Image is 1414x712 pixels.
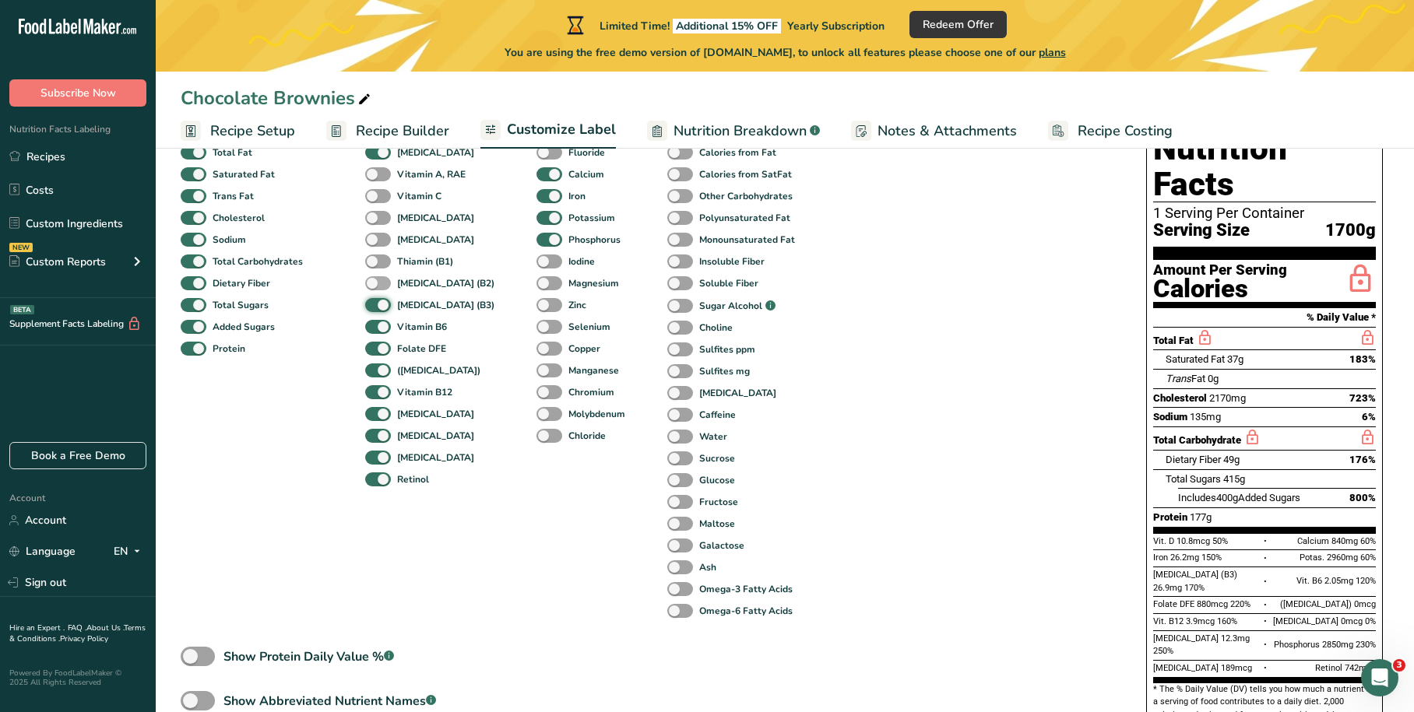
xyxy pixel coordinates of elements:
[397,189,441,203] b: Vitamin C
[1153,263,1287,278] div: Amount Per Serving
[1039,45,1066,60] span: plans
[326,114,449,149] a: Recipe Builder
[1153,536,1174,546] span: Vit. D
[213,254,303,268] b: Total Carbohydrates
[1349,392,1376,404] span: 723%
[1223,473,1245,485] span: 415g
[1349,492,1376,503] span: 800%
[181,84,374,112] div: Chocolate Brownies
[851,114,1017,149] a: Notes & Attachments
[699,167,792,181] b: Calories from SatFat
[213,233,246,247] b: Sodium
[356,121,449,142] span: Recipe Builder
[68,623,86,633] a: FAQ .
[1362,411,1376,423] span: 6%
[699,233,795,247] b: Monounsaturated Fat
[213,298,269,312] b: Total Sugars
[674,121,807,142] span: Nutrition Breakdown
[1166,454,1221,465] span: Dietary Fiber
[1361,659,1398,696] iframe: Intercom live chat
[1184,583,1205,593] span: 170%
[397,146,474,160] b: [MEDICAL_DATA]
[397,407,474,421] b: [MEDICAL_DATA]
[1166,373,1205,384] span: Fat
[1153,434,1241,446] span: Total Carbohydrate
[1354,599,1376,609] span: 0mcg
[210,121,295,142] span: Recipe Setup
[1322,640,1353,650] span: 2850mg
[673,19,781,33] span: Additional 15% OFF
[9,623,146,644] a: Terms & Conditions .
[1349,454,1376,465] span: 176%
[1153,278,1287,300] div: Calories
[568,363,619,377] b: Manganese
[1221,633,1250,644] span: 12.3mg
[1217,616,1237,626] span: 160%
[568,189,586,203] b: Iron
[223,647,394,666] div: Show Protein Daily Value %
[397,429,474,443] b: [MEDICAL_DATA]
[787,19,885,33] span: Yearly Subscription
[9,442,146,469] a: Book a Free Demo
[699,538,744,552] b: Galactose
[1153,308,1376,327] section: % Daily Value *
[923,16,994,33] span: Redeem Offer
[568,254,595,268] b: Iodine
[1197,599,1228,609] span: 880mcg
[878,121,1017,142] span: Notes & Attachments
[647,114,820,149] a: Nutrition Breakdown
[1315,663,1342,673] span: Retinol
[699,517,735,531] b: Maltose
[699,276,758,290] b: Soluble Fiber
[1153,335,1194,346] span: Total Fat
[1280,599,1352,609] span: ([MEDICAL_DATA])
[1223,454,1240,465] span: 49g
[699,582,793,596] b: Omega-3 Fatty Acids
[1360,536,1376,546] span: 60%
[699,430,727,444] b: Water
[568,429,606,443] b: Chloride
[568,146,605,160] b: Fluoride
[568,167,604,181] b: Calcium
[1345,663,1376,673] span: 742mcg
[1177,536,1210,546] span: 10.8mcg
[9,538,76,565] a: Language
[507,119,616,140] span: Customize Label
[1209,392,1246,404] span: 2170mg
[699,299,762,313] b: Sugar Alcohol
[181,114,295,149] a: Recipe Setup
[1393,659,1405,672] span: 3
[397,298,494,312] b: [MEDICAL_DATA] (B3)
[699,408,736,422] b: Caffeine
[568,342,600,356] b: Copper
[1190,411,1221,423] span: 135mg
[699,146,776,160] b: Calories from Fat
[1153,663,1219,673] span: [MEDICAL_DATA]
[213,342,245,356] b: Protein
[1153,646,1173,656] span: 250%
[699,473,735,487] b: Glucose
[1153,583,1182,593] span: 26.9mg
[699,254,765,268] b: Insoluble Fiber
[213,276,270,290] b: Dietary Fiber
[114,542,146,561] div: EN
[564,16,885,34] div: Limited Time!
[699,451,735,465] b: Sucrose
[1221,663,1252,673] span: 189mcg
[9,623,65,633] a: Hire an Expert .
[1216,492,1238,503] span: 400g
[1153,633,1219,644] span: [MEDICAL_DATA]
[699,189,793,203] b: Other Carbohydrates
[213,211,265,225] b: Cholesterol
[1208,373,1219,384] span: 0g
[1325,221,1376,240] span: 1700g
[397,276,494,290] b: [MEDICAL_DATA] (B2)
[213,320,275,334] b: Added Sugars
[480,112,616,149] a: Customize Label
[1153,392,1207,404] span: Cholesterol
[909,11,1007,38] button: Redeem Offer
[1360,552,1376,563] span: 60%
[1300,552,1324,563] span: Potas.
[1349,353,1376,365] span: 183%
[1166,373,1191,384] i: Trans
